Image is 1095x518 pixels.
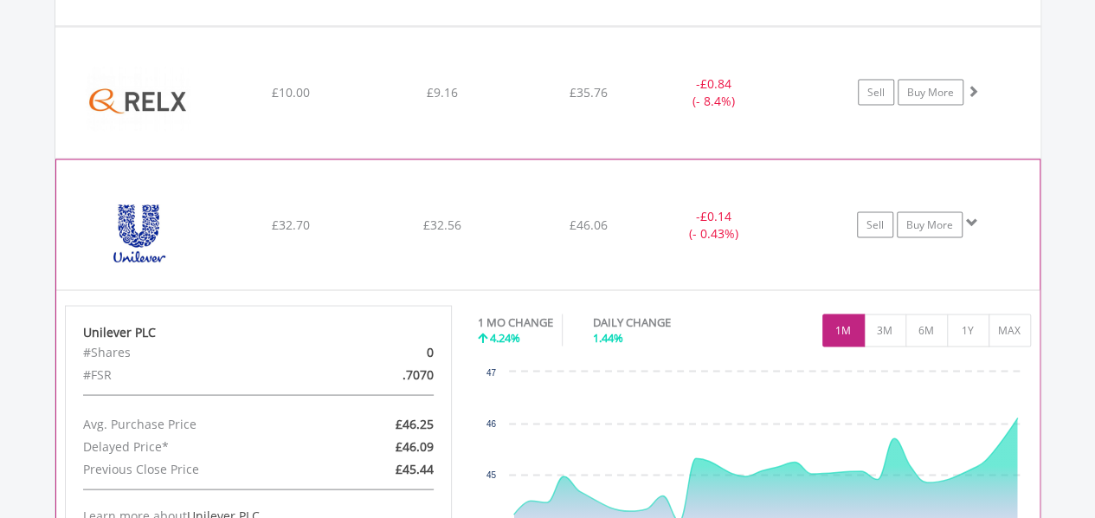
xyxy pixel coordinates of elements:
button: 1Y [947,314,989,346]
div: 0 [321,340,447,363]
div: Unilever PLC [83,323,435,340]
span: £46.09 [396,437,434,454]
span: £9.16 [427,83,458,100]
a: Buy More [897,211,963,237]
span: £46.06 [570,216,608,232]
text: 45 [486,469,497,479]
div: #FSR [70,363,321,385]
div: - (- 8.4%) [649,74,780,109]
text: 47 [486,367,497,377]
span: £45.44 [396,460,434,476]
div: #Shares [70,340,321,363]
button: 1M [822,314,865,346]
div: .7070 [321,363,447,385]
span: £0.84 [700,74,731,91]
span: £10.00 [271,83,309,100]
div: DAILY CHANGE [593,314,731,330]
a: Buy More [898,79,963,105]
div: Avg. Purchase Price [70,412,321,435]
div: Previous Close Price [70,457,321,480]
a: Sell [858,79,894,105]
span: 1.44% [593,329,623,345]
img: EQU.GBP.ULVR.png [65,181,214,285]
span: 4.24% [490,329,520,345]
span: £0.14 [700,207,731,223]
span: £32.56 [423,216,461,232]
div: 1 MO CHANGE [478,314,553,330]
div: - (- 0.43%) [648,207,778,242]
img: EQU.GBP.REL.png [64,49,213,152]
button: 6M [905,314,948,346]
button: 3M [864,314,906,346]
span: £32.70 [272,216,310,232]
span: £46.25 [396,415,434,431]
a: Sell [857,211,893,237]
span: £35.76 [570,83,608,100]
text: 46 [486,418,497,428]
div: Delayed Price* [70,435,321,457]
button: MAX [989,314,1031,346]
